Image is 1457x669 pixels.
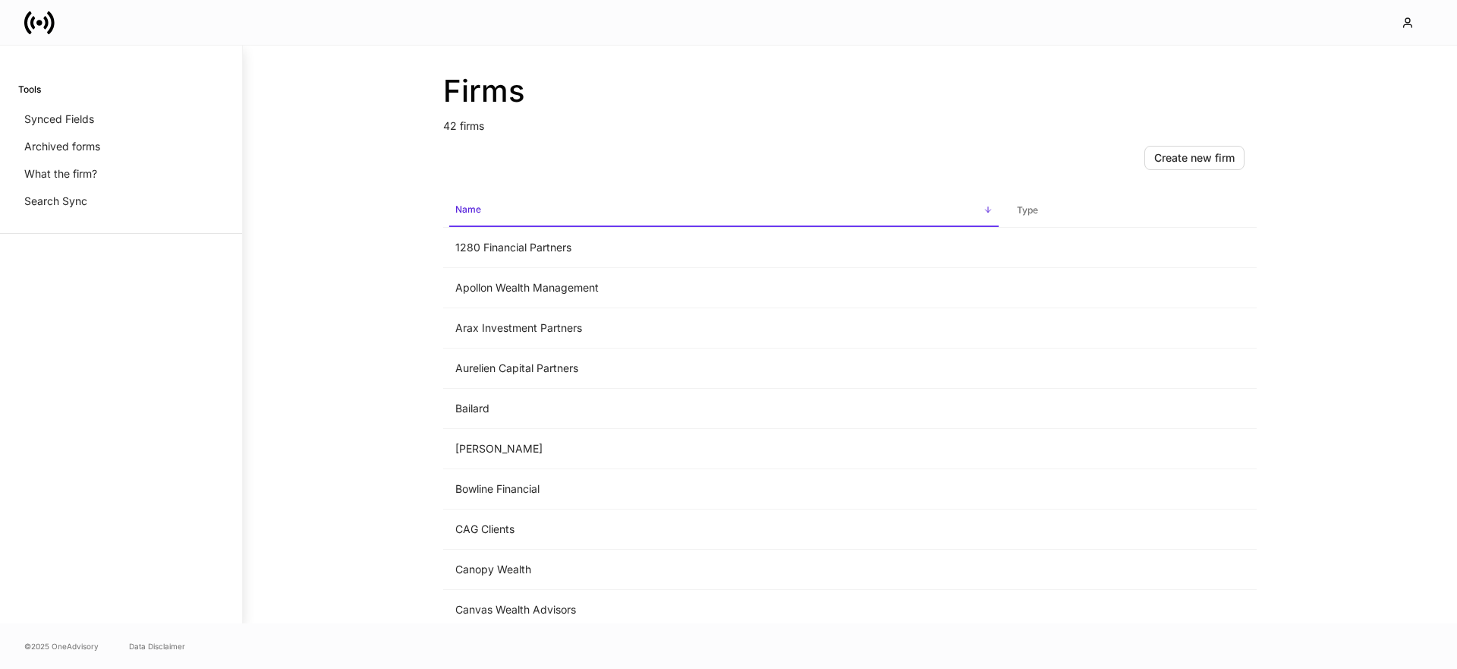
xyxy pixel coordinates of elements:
span: © 2025 OneAdvisory [24,640,99,652]
a: Archived forms [18,133,224,160]
p: 42 firms [443,109,1257,134]
a: What the firm? [18,160,224,188]
h6: Tools [18,82,41,96]
td: Canvas Wealth Advisors [443,590,1005,630]
p: What the firm? [24,166,97,181]
a: Search Sync [18,188,224,215]
a: Synced Fields [18,106,224,133]
td: Arax Investment Partners [443,308,1005,349]
h6: Type [1017,203,1038,217]
div: Create new firm [1154,153,1235,163]
h6: Name [455,202,481,216]
td: Canopy Wealth [443,550,1005,590]
td: [PERSON_NAME] [443,429,1005,469]
h2: Firms [443,73,1257,109]
td: 1280 Financial Partners [443,228,1005,268]
p: Archived forms [24,139,100,154]
td: Aurelien Capital Partners [443,349,1005,389]
button: Create new firm [1144,146,1245,170]
p: Synced Fields [24,112,94,127]
span: Type [1011,195,1251,226]
a: Data Disclaimer [129,640,185,652]
span: Name [449,194,999,227]
td: Bailard [443,389,1005,429]
td: Bowline Financial [443,469,1005,510]
td: Apollon Wealth Management [443,268,1005,308]
p: Search Sync [24,194,87,209]
td: CAG Clients [443,510,1005,550]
